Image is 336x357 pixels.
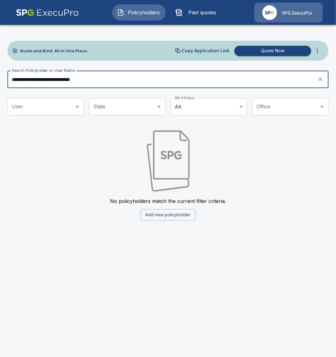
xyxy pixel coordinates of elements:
[16,3,79,22] img: AA Logo
[311,45,324,57] button: more
[316,75,325,84] button: clear search
[182,49,229,53] p: Copy Application Link
[175,95,195,101] label: Bind Status
[12,68,75,73] label: Search Policyholder or User Name
[20,49,88,53] p: Quote and Bind. All in One Place.
[262,5,277,20] img: Agency Icon
[282,10,312,16] p: SPG ExecuPro
[112,4,166,21] button: Policyholders IconPolicyholders
[117,9,124,16] img: Policyholders Icon
[110,198,226,204] p: No policyholders match the current filter criteria.
[155,102,163,111] button: Open
[175,9,183,16] img: Past quotes Icon
[255,3,323,22] a: Agency IconSPG ExecuPro
[140,211,196,218] a: Add new policyholder
[171,98,247,115] div: All
[127,9,161,16] span: Policyholders
[171,4,224,21] button: Past quotes IconPast quotes
[140,209,196,221] button: Add new policyholder
[73,102,82,111] button: Open
[318,102,326,111] button: Open
[234,46,311,56] button: Quote Now
[185,9,219,16] span: Past quotes
[232,46,311,56] a: Quote Now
